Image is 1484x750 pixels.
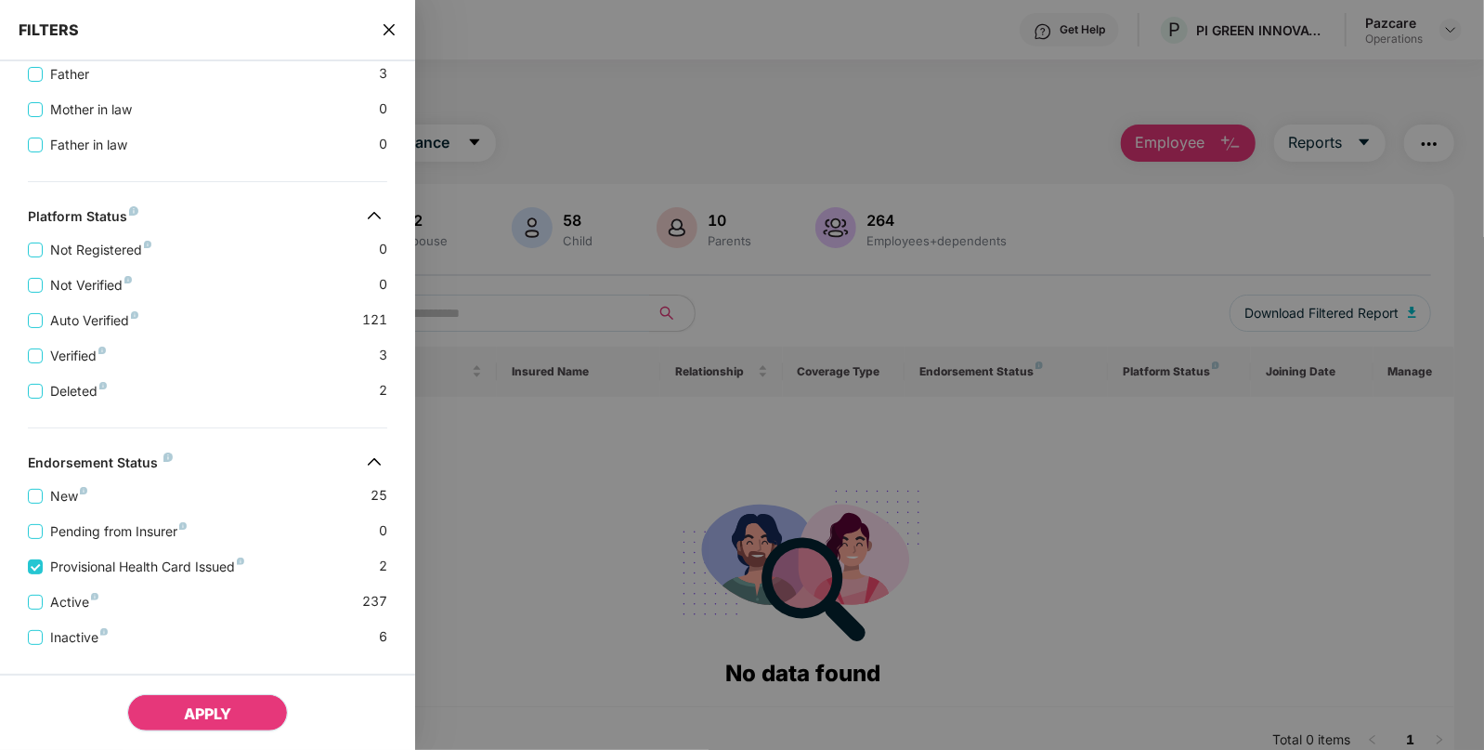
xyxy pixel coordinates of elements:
[43,557,252,577] span: Provisional Health Card Issued
[43,240,159,260] span: Not Registered
[43,486,95,507] span: New
[43,346,113,366] span: Verified
[43,135,135,155] span: Father in law
[382,20,397,39] span: close
[43,275,139,296] span: Not Verified
[379,520,387,542] span: 0
[379,99,387,120] span: 0
[237,558,244,565] img: svg+xml;base64,PHN2ZyB4bWxucz0iaHR0cDovL3d3dy53My5vcmcvMjAwMC9zdmciIHdpZHRoPSI4IiBoZWlnaHQ9IjgiIH...
[144,241,151,248] img: svg+xml;base64,PHN2ZyB4bWxucz0iaHR0cDovL3d3dy53My5vcmcvMjAwMC9zdmciIHdpZHRoPSI4IiBoZWlnaHQ9IjgiIH...
[371,485,387,507] span: 25
[98,347,106,354] img: svg+xml;base64,PHN2ZyB4bWxucz0iaHR0cDovL3d3dy53My5vcmcvMjAwMC9zdmciIHdpZHRoPSI4IiBoZWlnaHQ9IjgiIH...
[127,694,288,731] button: APPLY
[129,206,138,216] img: svg+xml;base64,PHN2ZyB4bWxucz0iaHR0cDovL3d3dy53My5vcmcvMjAwMC9zdmciIHdpZHRoPSI4IiBoZWlnaHQ9IjgiIH...
[359,201,389,230] img: svg+xml;base64,PHN2ZyB4bWxucz0iaHR0cDovL3d3dy53My5vcmcvMjAwMC9zdmciIHdpZHRoPSIzMiIgaGVpZ2h0PSIzMi...
[28,454,173,477] div: Endorsement Status
[362,309,387,331] span: 121
[131,311,138,319] img: svg+xml;base64,PHN2ZyB4bWxucz0iaHR0cDovL3d3dy53My5vcmcvMjAwMC9zdmciIHdpZHRoPSI4IiBoZWlnaHQ9IjgiIH...
[379,556,387,577] span: 2
[379,626,387,648] span: 6
[91,593,98,600] img: svg+xml;base64,PHN2ZyB4bWxucz0iaHR0cDovL3d3dy53My5vcmcvMjAwMC9zdmciIHdpZHRoPSI4IiBoZWlnaHQ9IjgiIH...
[379,63,387,85] span: 3
[379,134,387,155] span: 0
[359,447,389,477] img: svg+xml;base64,PHN2ZyB4bWxucz0iaHR0cDovL3d3dy53My5vcmcvMjAwMC9zdmciIHdpZHRoPSIzMiIgaGVpZ2h0PSIzMi...
[124,276,132,283] img: svg+xml;base64,PHN2ZyB4bWxucz0iaHR0cDovL3d3dy53My5vcmcvMjAwMC9zdmciIHdpZHRoPSI4IiBoZWlnaHQ9IjgiIH...
[43,521,194,542] span: Pending from Insurer
[80,487,87,494] img: svg+xml;base64,PHN2ZyB4bWxucz0iaHR0cDovL3d3dy53My5vcmcvMjAwMC9zdmciIHdpZHRoPSI4IiBoZWlnaHQ9IjgiIH...
[43,592,106,612] span: Active
[99,382,107,389] img: svg+xml;base64,PHN2ZyB4bWxucz0iaHR0cDovL3d3dy53My5vcmcvMjAwMC9zdmciIHdpZHRoPSI4IiBoZWlnaHQ9IjgiIH...
[43,310,146,331] span: Auto Verified
[379,345,387,366] span: 3
[362,591,387,612] span: 237
[379,274,387,296] span: 0
[379,380,387,401] span: 2
[179,522,187,530] img: svg+xml;base64,PHN2ZyB4bWxucz0iaHR0cDovL3d3dy53My5vcmcvMjAwMC9zdmciIHdpZHRoPSI4IiBoZWlnaHQ9IjgiIH...
[28,208,138,230] div: Platform Status
[43,627,115,648] span: Inactive
[43,381,114,401] span: Deleted
[43,64,97,85] span: Father
[43,99,139,120] span: Mother in law
[184,704,231,723] span: APPLY
[163,453,173,462] img: svg+xml;base64,PHN2ZyB4bWxucz0iaHR0cDovL3d3dy53My5vcmcvMjAwMC9zdmciIHdpZHRoPSI4IiBoZWlnaHQ9IjgiIH...
[379,239,387,260] span: 0
[19,20,79,39] span: FILTERS
[100,628,108,636] img: svg+xml;base64,PHN2ZyB4bWxucz0iaHR0cDovL3d3dy53My5vcmcvMjAwMC9zdmciIHdpZHRoPSI4IiBoZWlnaHQ9IjgiIH...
